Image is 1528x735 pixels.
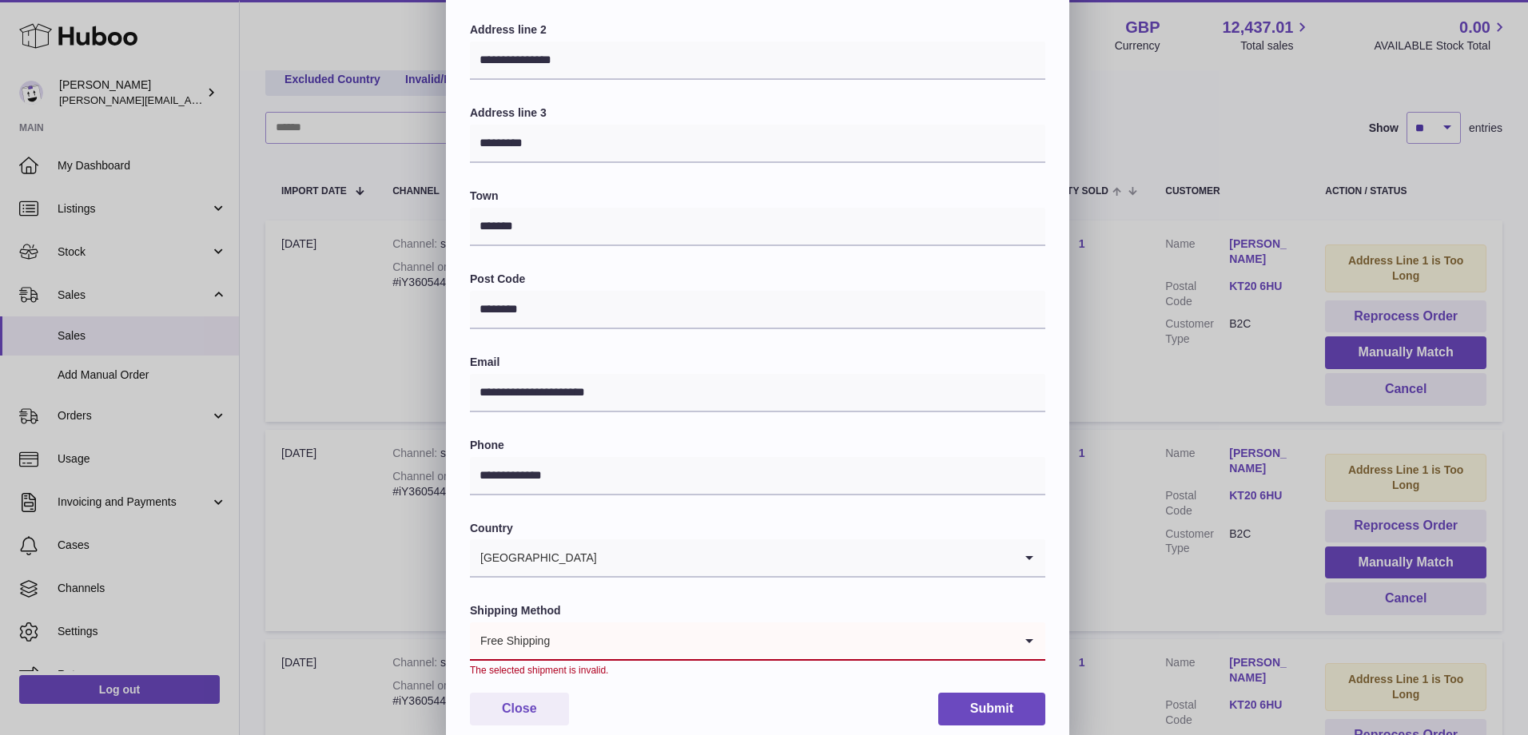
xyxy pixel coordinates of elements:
[470,664,1045,677] div: The selected shipment is invalid.
[470,355,1045,370] label: Email
[470,539,1045,578] div: Search for option
[470,22,1045,38] label: Address line 2
[470,603,1045,618] label: Shipping Method
[551,622,1013,659] input: Search for option
[938,693,1045,725] button: Submit
[470,521,1045,536] label: Country
[470,693,569,725] button: Close
[470,622,551,659] span: Free Shipping
[470,189,1045,204] label: Town
[470,272,1045,287] label: Post Code
[470,438,1045,453] label: Phone
[470,622,1045,661] div: Search for option
[470,105,1045,121] label: Address line 3
[470,539,598,576] span: [GEOGRAPHIC_DATA]
[598,539,1013,576] input: Search for option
